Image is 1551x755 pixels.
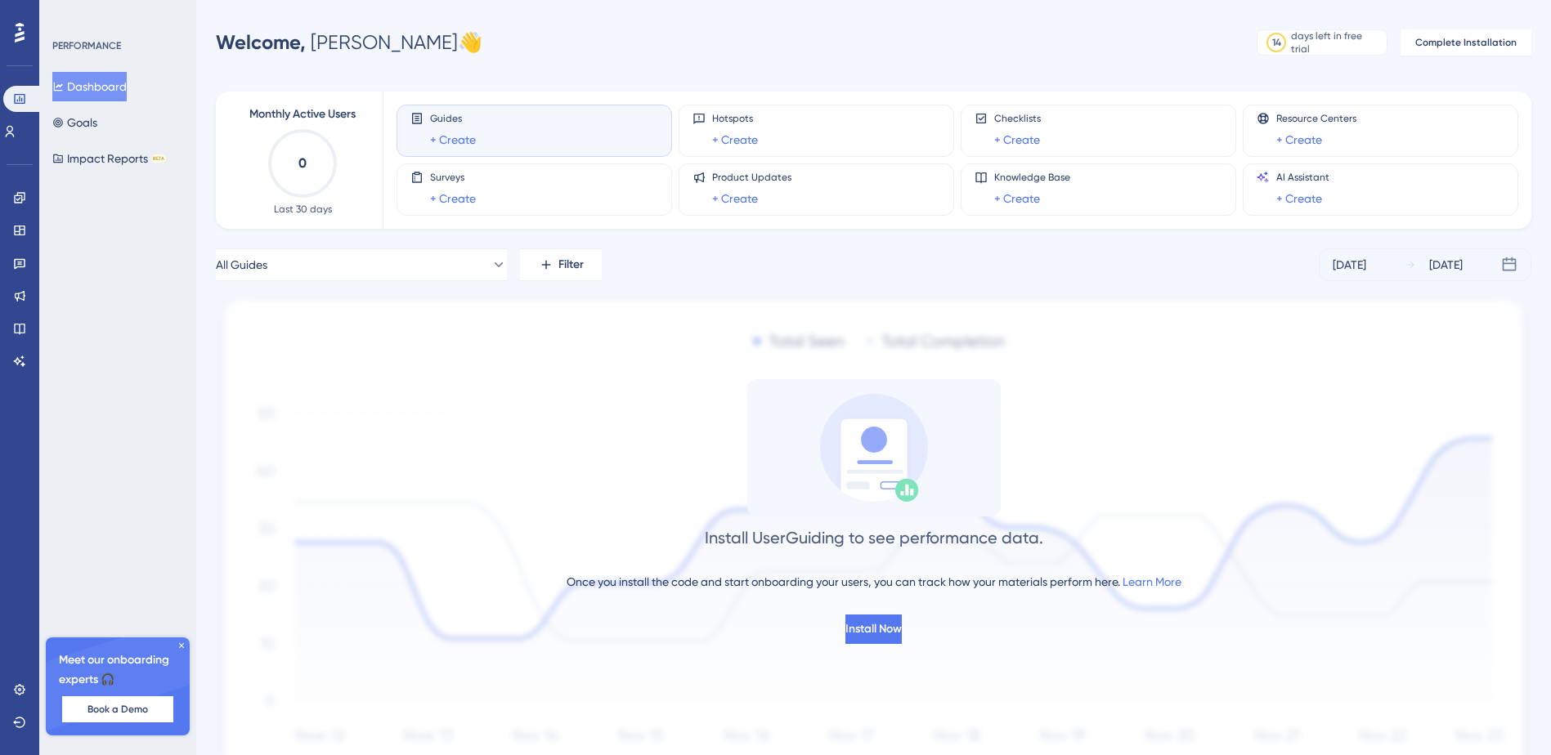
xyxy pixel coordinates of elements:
button: Book a Demo [62,696,173,722]
button: Impact ReportsBETA [52,144,166,173]
span: All Guides [216,255,267,275]
a: + Create [712,189,758,208]
div: PERFORMANCE [52,39,121,52]
a: + Create [1276,130,1322,150]
span: Checklists [994,112,1041,125]
span: Monthly Active Users [249,105,356,124]
span: Welcome, [216,30,306,54]
div: BETA [151,154,166,163]
button: Filter [520,248,602,281]
span: Knowledge Base [994,171,1070,184]
a: + Create [1276,189,1322,208]
span: Book a Demo [87,703,148,716]
span: AI Assistant [1276,171,1329,184]
div: Once you install the code and start onboarding your users, you can track how your materials perfo... [567,572,1181,592]
div: 14 [1272,36,1281,49]
span: Filter [558,255,584,275]
div: Install UserGuiding to see performance data. [705,526,1043,549]
a: + Create [712,130,758,150]
span: Hotspots [712,112,758,125]
div: days left in free trial [1291,29,1382,56]
span: Install Now [845,619,902,639]
div: [DATE] [1333,255,1366,275]
button: Install Now [845,614,902,644]
span: Meet our onboarding experts 🎧 [59,650,177,690]
span: Guides [430,112,476,125]
text: 0 [298,155,307,171]
span: Resource Centers [1276,112,1356,125]
a: + Create [430,130,476,150]
a: + Create [994,130,1040,150]
div: [PERSON_NAME] 👋 [216,29,482,56]
a: + Create [430,189,476,208]
button: All Guides [216,248,507,281]
a: Learn More [1123,575,1181,588]
a: + Create [994,189,1040,208]
span: Last 30 days [274,203,332,216]
span: Product Updates [712,171,791,184]
button: Dashboard [52,72,127,101]
span: Surveys [430,171,476,184]
button: Complete Installation [1401,29,1531,56]
span: Complete Installation [1415,36,1517,49]
div: [DATE] [1429,255,1463,275]
button: Goals [52,108,97,137]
